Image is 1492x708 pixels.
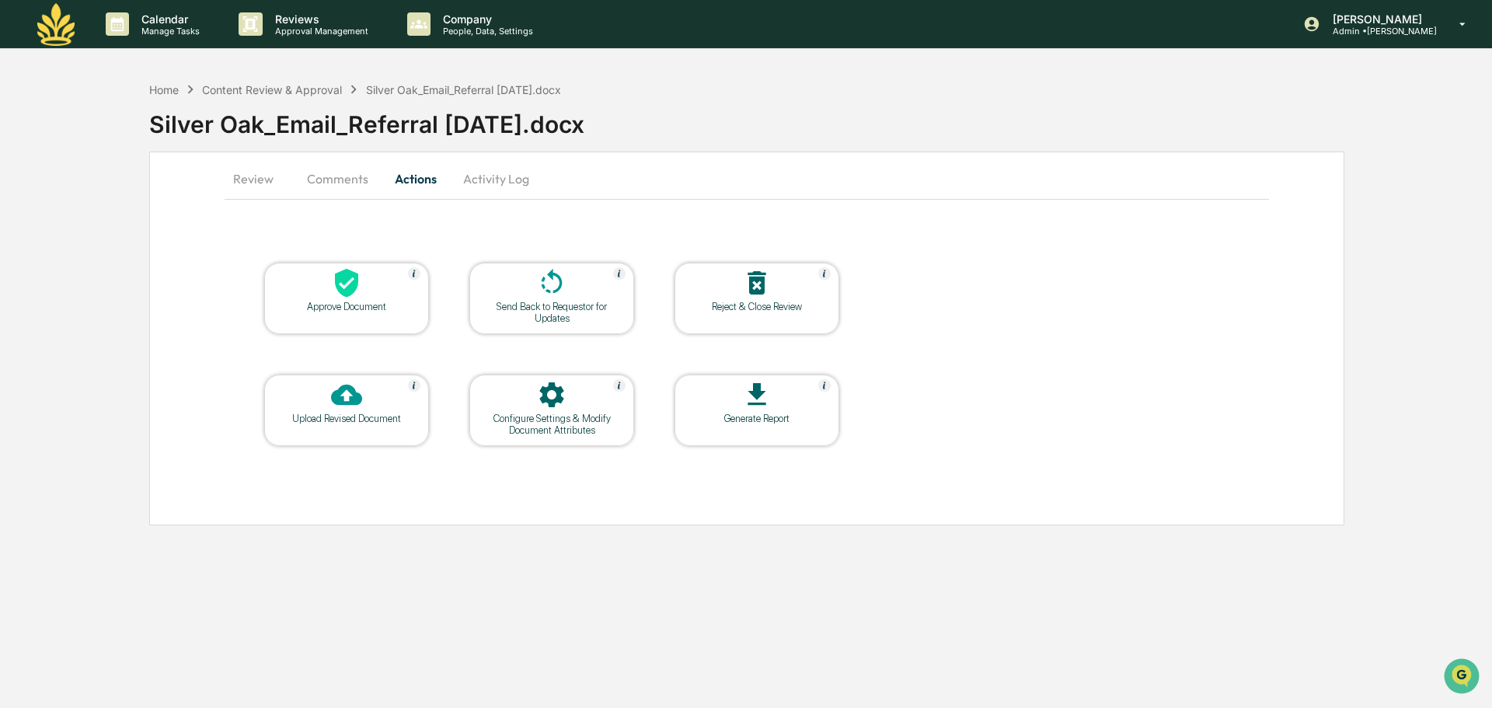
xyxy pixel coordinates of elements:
div: Send Back to Requestor for Updates [482,301,622,324]
div: Reject & Close Review [687,301,827,312]
span: Attestations [128,196,193,211]
button: Start new chat [264,124,283,142]
p: Approval Management [263,26,376,37]
p: Admin • [PERSON_NAME] [1320,26,1437,37]
div: 🖐️ [16,197,28,210]
span: Data Lookup [31,225,98,241]
div: Start new chat [53,119,255,134]
img: Help [613,267,626,280]
a: Powered byPylon [110,263,188,275]
span: Pylon [155,263,188,275]
div: We're available if you need us! [53,134,197,147]
div: Configure Settings & Modify Document Attributes [482,413,622,436]
p: Company [431,12,541,26]
div: secondary tabs example [225,160,1269,197]
p: [PERSON_NAME] [1320,12,1437,26]
div: Generate Report [687,413,827,424]
p: How can we help? [16,33,283,58]
button: Comments [295,160,381,197]
div: Content Review & Approval [202,83,342,96]
span: Preclearance [31,196,100,211]
img: Help [818,379,831,392]
div: Approve Document [277,301,417,312]
img: logo [37,3,75,46]
div: 🗄️ [113,197,125,210]
button: Activity Log [451,160,542,197]
button: Actions [381,160,451,197]
div: Silver Oak_Email_Referral [DATE].docx [149,98,1492,138]
iframe: Open customer support [1442,657,1484,699]
a: 🔎Data Lookup [9,219,104,247]
img: Help [818,267,831,280]
div: Silver Oak_Email_Referral [DATE].docx [366,83,561,96]
p: Manage Tasks [129,26,207,37]
div: Upload Revised Document [277,413,417,424]
img: Help [408,267,420,280]
img: Help [408,379,420,392]
a: 🗄️Attestations [106,190,199,218]
a: 🖐️Preclearance [9,190,106,218]
button: Review [225,160,295,197]
p: Calendar [129,12,207,26]
div: Home [149,83,179,96]
div: 🔎 [16,227,28,239]
img: 1746055101610-c473b297-6a78-478c-a979-82029cc54cd1 [16,119,44,147]
p: Reviews [263,12,376,26]
img: Help [613,379,626,392]
p: People, Data, Settings [431,26,541,37]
